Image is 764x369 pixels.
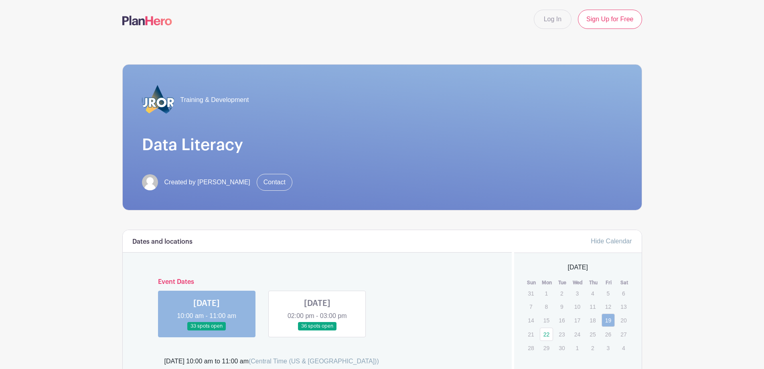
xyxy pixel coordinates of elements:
[257,174,292,191] a: Contact
[617,314,630,326] p: 20
[571,287,584,300] p: 3
[586,287,599,300] p: 4
[617,300,630,313] p: 13
[142,84,174,116] img: 2023_COA_Horiz_Logo_PMS_BlueStroke%204.png
[122,16,172,25] img: logo-507f7623f17ff9eddc593b1ce0a138ce2505c220e1c5a4e2b4648c50719b7d32.svg
[602,328,615,340] p: 26
[534,10,571,29] a: Log In
[602,314,615,327] a: 19
[616,279,632,287] th: Sat
[132,238,193,246] h6: Dates and locations
[555,300,568,313] p: 9
[249,358,379,365] span: (Central Time (US & [GEOGRAPHIC_DATA]))
[568,263,588,272] span: [DATE]
[555,287,568,300] p: 2
[586,328,599,340] p: 25
[555,328,568,340] p: 23
[524,279,539,287] th: Sun
[571,328,584,340] p: 24
[617,328,630,340] p: 27
[540,328,553,341] a: 22
[617,342,630,354] p: 4
[524,314,537,326] p: 14
[524,287,537,300] p: 31
[591,238,632,245] a: Hide Calendar
[571,314,584,326] p: 17
[152,278,483,286] h6: Event Dates
[601,279,617,287] th: Fri
[539,279,555,287] th: Mon
[586,342,599,354] p: 2
[164,177,250,187] span: Created by [PERSON_NAME]
[571,342,584,354] p: 1
[540,300,553,313] p: 8
[555,314,568,326] p: 16
[524,328,537,340] p: 21
[586,300,599,313] p: 11
[602,300,615,313] p: 12
[164,357,379,366] div: [DATE] 10:00 am to 11:00 am
[602,342,615,354] p: 3
[602,287,615,300] p: 5
[555,342,568,354] p: 30
[142,174,158,190] img: default-ce2991bfa6775e67f084385cd625a349d9dcbb7a52a09fb2fda1e96e2d18dcdb.png
[570,279,586,287] th: Wed
[540,314,553,326] p: 15
[555,279,570,287] th: Tue
[180,95,249,105] span: Training & Development
[524,342,537,354] p: 28
[586,314,599,326] p: 18
[524,300,537,313] p: 7
[586,279,601,287] th: Thu
[142,135,622,155] h1: Data Literacy
[540,287,553,300] p: 1
[571,300,584,313] p: 10
[578,10,642,29] a: Sign Up for Free
[540,342,553,354] p: 29
[617,287,630,300] p: 6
